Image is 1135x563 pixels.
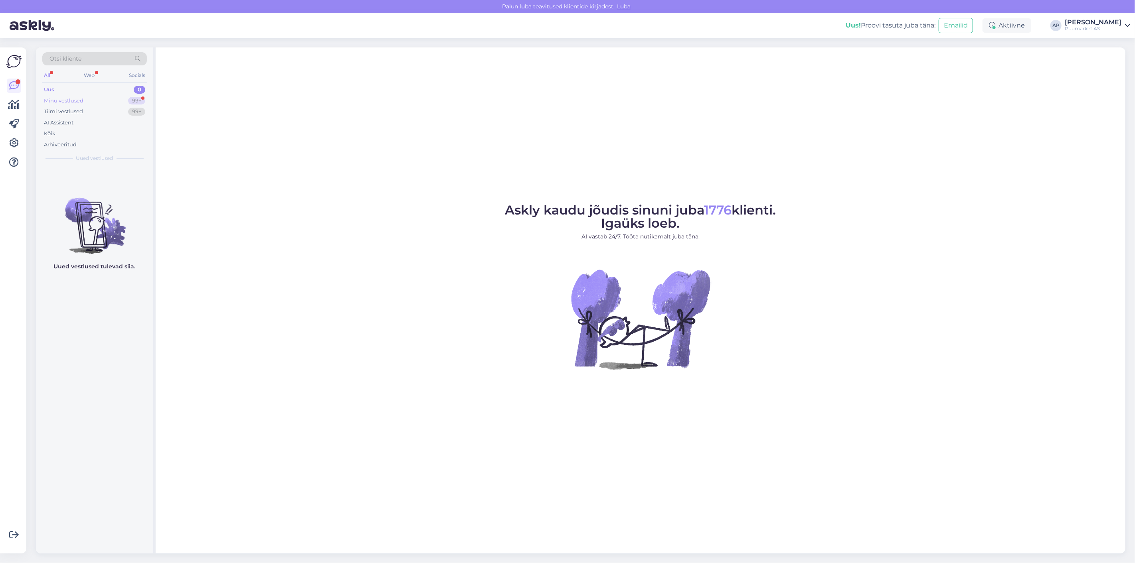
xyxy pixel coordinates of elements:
div: Uus [44,86,54,94]
div: AP [1050,20,1062,31]
p: Uued vestlused tulevad siia. [54,262,136,271]
p: AI vastab 24/7. Tööta nutikamalt juba täna. [505,232,776,241]
img: No Chat active [569,247,712,391]
span: Otsi kliente [49,55,81,63]
div: 99+ [128,97,145,105]
div: Arhiveeritud [44,141,77,149]
div: Web [83,70,97,81]
div: 99+ [128,108,145,116]
div: Socials [127,70,147,81]
span: 1776 [704,202,732,218]
span: Uued vestlused [76,155,113,162]
div: Aktiivne [983,18,1031,33]
div: All [42,70,51,81]
b: Uus! [846,22,861,29]
div: Proovi tasuta juba täna: [846,21,935,30]
a: [PERSON_NAME]Puumarket AS [1065,19,1130,32]
div: 0 [134,86,145,94]
div: Minu vestlused [44,97,83,105]
div: [PERSON_NAME] [1065,19,1121,26]
img: Askly Logo [6,54,22,69]
img: No chats [36,183,153,255]
div: Tiimi vestlused [44,108,83,116]
div: Puumarket AS [1065,26,1121,32]
button: Emailid [939,18,973,33]
div: AI Assistent [44,119,73,127]
span: Luba [615,3,633,10]
span: Askly kaudu jõudis sinuni juba klienti. Igaüks loeb. [505,202,776,231]
div: Kõik [44,130,55,138]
